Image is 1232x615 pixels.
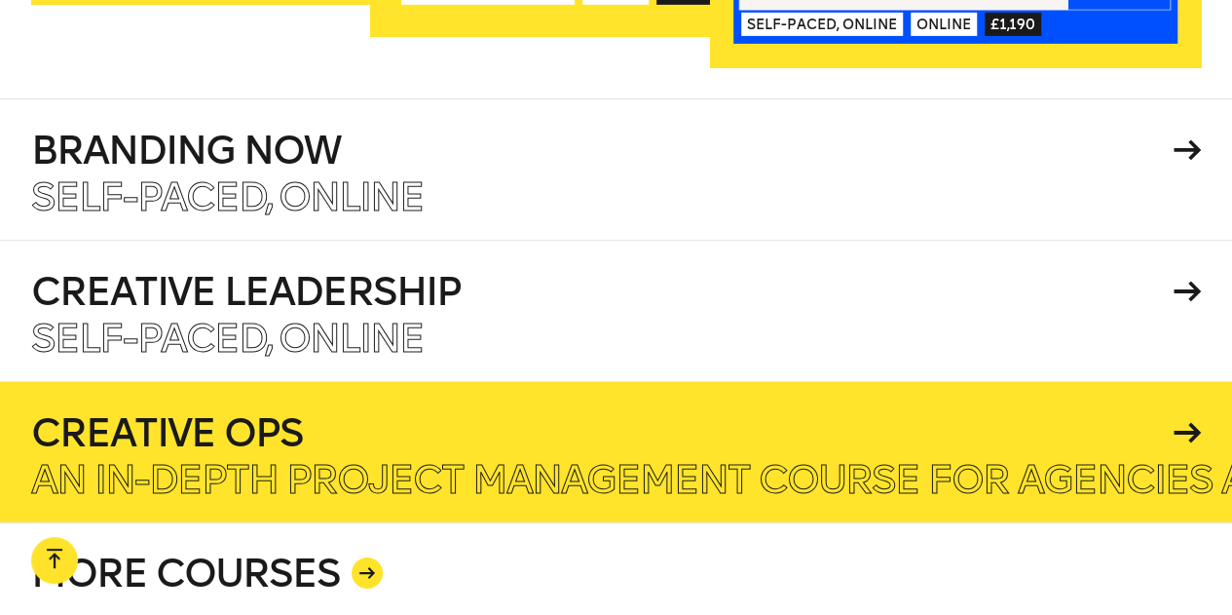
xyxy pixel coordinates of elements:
h4: Creative Leadership [31,272,1168,311]
span: £1,190 [985,13,1041,36]
span: Online [911,13,977,36]
span: Self-paced, Online [31,173,424,220]
span: Self-paced, Online [741,13,903,36]
span: Self-paced, Online [31,315,424,362]
h4: Creative Ops [31,413,1168,452]
h4: Branding Now [31,131,1168,170]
